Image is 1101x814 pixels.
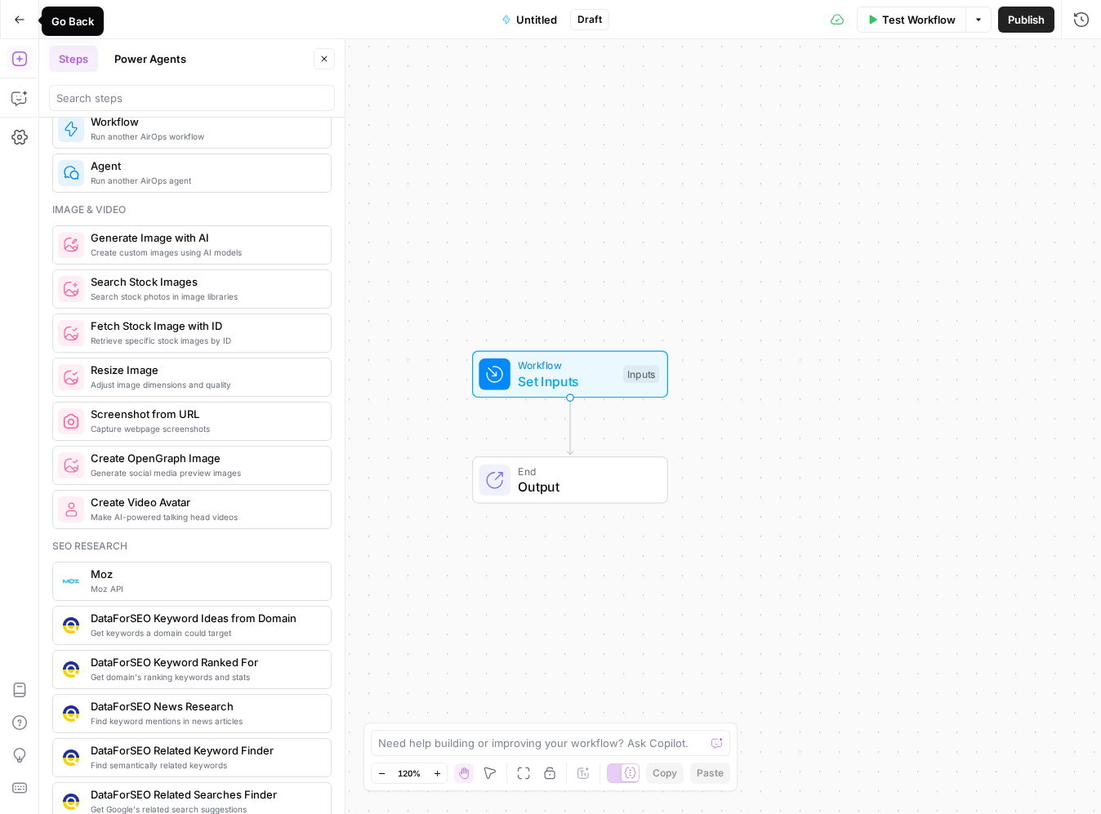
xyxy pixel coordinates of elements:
[91,626,318,639] span: Get keywords a domain could target
[91,466,318,479] span: Generate social media preview images
[91,714,318,727] span: Find keyword mentions in news articles
[518,477,651,496] span: Output
[91,174,318,187] span: Run another AirOps agent
[63,501,79,518] img: rmejigl5z5mwnxpjlfq225817r45
[49,46,98,72] button: Steps
[91,290,318,303] span: Search stock photos in image libraries
[51,13,94,29] div: Go Back
[91,582,318,595] span: Moz API
[91,158,318,174] span: Agent
[91,786,318,803] span: DataForSEO Related Searches Finder
[63,617,79,634] img: qj0lddqgokrswkyaqb1p9cmo0sp5
[418,351,722,398] div: WorkflowSet InputsInputs
[697,766,724,781] span: Paste
[91,406,318,422] span: Screenshot from URL
[518,371,615,391] span: Set Inputs
[63,705,79,722] img: vjoh3p9kohnippxyp1brdnq6ymi1
[516,11,557,28] span: Untitled
[91,229,318,246] span: Generate Image with AI
[646,763,684,784] button: Copy
[418,456,722,504] div: EndOutput
[91,450,318,466] span: Create OpenGraph Image
[91,334,318,347] span: Retrieve specific stock images by ID
[91,378,318,391] span: Adjust image dimensions and quality
[91,362,318,378] span: Resize Image
[857,7,965,33] button: Test Workflow
[105,46,196,72] button: Power Agents
[91,494,318,510] span: Create Video Avatar
[653,766,677,781] span: Copy
[623,366,659,384] div: Inputs
[63,750,79,766] img: se7yyxfvbxn2c3qgqs66gfh04cl6
[63,794,79,810] img: 9u0p4zbvbrir7uayayktvs1v5eg0
[567,397,573,454] g: Edge from start to end
[518,358,615,373] span: Workflow
[91,698,318,714] span: DataForSEO News Research
[91,422,318,435] span: Capture webpage screenshots
[492,7,567,33] button: Untitled
[91,566,318,582] span: Moz
[63,661,79,678] img: 3iojl28do7crl10hh26nxau20pae
[91,610,318,626] span: DataForSEO Keyword Ideas from Domain
[1008,11,1045,28] span: Publish
[91,742,318,758] span: DataForSEO Related Keyword Finder
[91,758,318,772] span: Find semantically related keywords
[91,246,318,259] span: Create custom images using AI models
[998,7,1054,33] button: Publish
[91,113,318,130] span: Workflow
[91,670,318,683] span: Get domain's ranking keywords and stats
[882,11,956,28] span: Test Workflow
[91,654,318,670] span: DataForSEO Keyword Ranked For
[577,12,602,27] span: Draft
[91,274,318,290] span: Search Stock Images
[52,539,332,554] div: Seo research
[91,510,318,523] span: Make AI-powered talking head videos
[52,202,332,217] div: Image & video
[91,130,318,143] span: Run another AirOps workflow
[56,90,328,106] input: Search steps
[91,318,318,334] span: Fetch Stock Image with ID
[398,767,421,780] span: 120%
[63,457,79,474] img: pyizt6wx4h99f5rkgufsmugliyey
[690,763,730,784] button: Paste
[518,464,651,479] span: End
